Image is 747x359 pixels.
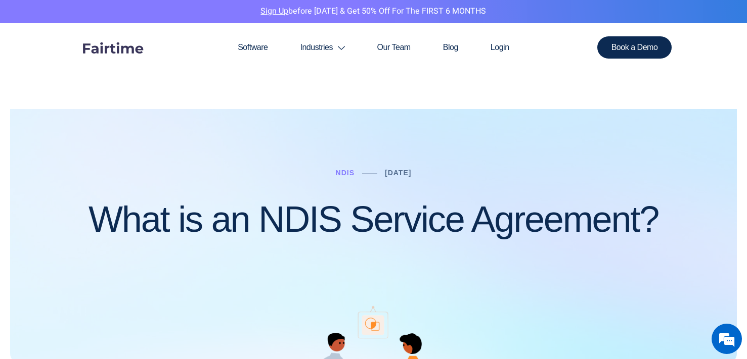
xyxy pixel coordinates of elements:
a: Our Team [361,23,427,72]
a: Sign Up [260,5,288,17]
a: Book a Demo [597,36,672,59]
span: Book a Demo [611,43,658,52]
a: Blog [427,23,474,72]
a: [DATE] [385,169,411,177]
p: before [DATE] & Get 50% Off for the FIRST 6 MONTHS [8,5,739,18]
a: NDIS [336,169,355,177]
a: Login [474,23,525,72]
a: Industries [284,23,361,72]
h1: What is an NDIS Service Agreement? [89,199,658,239]
a: Software [222,23,284,72]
